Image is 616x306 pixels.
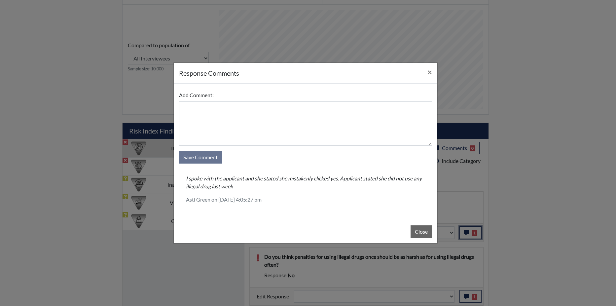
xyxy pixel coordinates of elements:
button: Save Comment [179,151,222,164]
span: × [427,67,432,77]
h5: response Comments [179,68,239,78]
p: Asti Green on [DATE] 4:05:27 pm [186,196,425,204]
p: I spoke with the applicant and she stated she mistakenly clicked yes. Applicant stated she did no... [186,174,425,190]
button: Close [411,225,432,238]
label: Add Comment: [179,89,214,101]
button: Close [422,63,437,81]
